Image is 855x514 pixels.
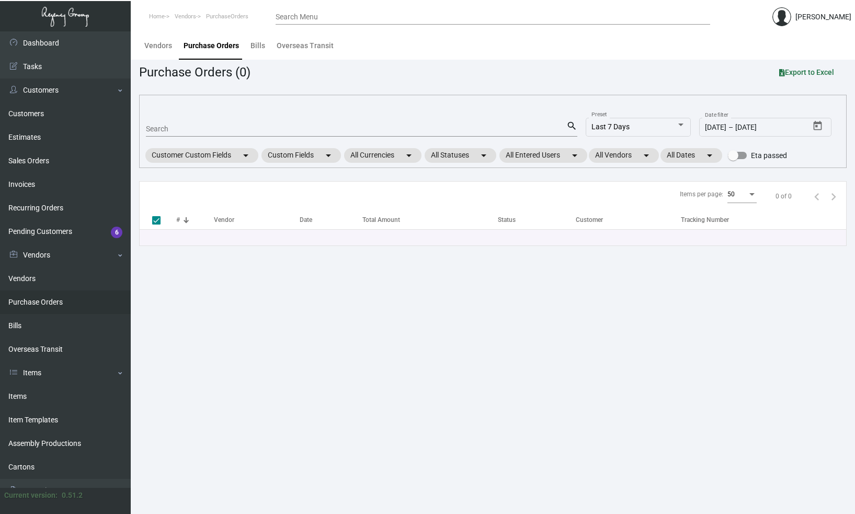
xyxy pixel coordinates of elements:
button: Previous page [808,188,825,205]
span: PurchaseOrders [206,13,248,20]
div: Tracking Number [681,215,729,225]
div: Current version: [4,490,58,501]
div: 0 of 0 [776,192,792,201]
mat-chip: All Currencies [344,148,421,163]
div: Vendors [144,40,172,51]
div: Total Amount [362,215,400,225]
div: Date [300,215,312,225]
mat-icon: arrow_drop_down [568,149,581,162]
input: End date [735,124,785,132]
div: Customer [576,215,681,225]
input: Start date [705,124,726,132]
mat-chip: Customer Custom Fields [145,148,258,163]
span: Last 7 Days [591,122,630,131]
span: 50 [727,191,735,198]
div: Date [300,215,363,225]
div: Status [498,215,576,225]
div: Vendor [214,215,300,225]
div: Status [498,215,516,225]
button: Export to Excel [771,63,842,82]
mat-select: Items per page: [727,191,757,198]
div: 0.51.2 [62,490,83,501]
mat-chip: All Vendors [589,148,659,163]
div: # [176,215,214,225]
mat-chip: All Dates [660,148,722,163]
mat-chip: All Entered Users [499,148,587,163]
div: Overseas Transit [277,40,334,51]
div: Bills [250,40,265,51]
span: – [728,124,733,132]
mat-icon: arrow_drop_down [403,149,415,162]
div: Vendor [214,215,234,225]
div: # [176,215,180,225]
span: Eta passed [751,149,787,162]
mat-icon: arrow_drop_down [322,149,335,162]
div: Purchase Orders [184,40,239,51]
mat-chip: Custom Fields [261,148,341,163]
div: Items per page: [680,189,723,199]
div: Purchase Orders (0) [139,63,250,82]
mat-icon: arrow_drop_down [640,149,653,162]
span: Vendors [175,13,196,20]
mat-chip: All Statuses [425,148,496,163]
div: Total Amount [362,215,497,225]
div: [PERSON_NAME] [795,12,851,23]
img: admin@bootstrapmaster.com [772,7,791,26]
mat-icon: arrow_drop_down [477,149,490,162]
mat-icon: arrow_drop_down [703,149,716,162]
mat-icon: search [566,120,577,132]
button: Next page [825,188,842,205]
mat-icon: arrow_drop_down [240,149,252,162]
button: Open calendar [810,118,826,135]
span: Home [149,13,165,20]
div: Customer [576,215,603,225]
div: Tracking Number [681,215,846,225]
span: Export to Excel [779,68,834,76]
